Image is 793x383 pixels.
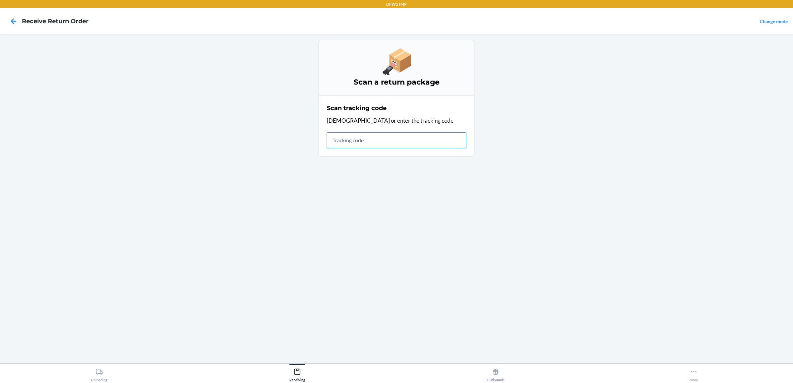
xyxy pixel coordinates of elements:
[689,365,698,382] div: More
[327,77,466,88] h3: Scan a return package
[198,364,397,382] button: Receiving
[327,132,466,148] input: Tracking code
[396,364,595,382] button: Outbounds
[289,365,305,382] div: Receiving
[91,365,108,382] div: Unloading
[22,17,89,26] h4: Receive Return Order
[386,1,407,7] p: DFW1TMP
[487,365,505,382] div: Outbounds
[327,104,387,112] h2: Scan tracking code
[760,19,788,24] a: Change mode
[327,116,466,125] p: [DEMOGRAPHIC_DATA] or enter the tracking code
